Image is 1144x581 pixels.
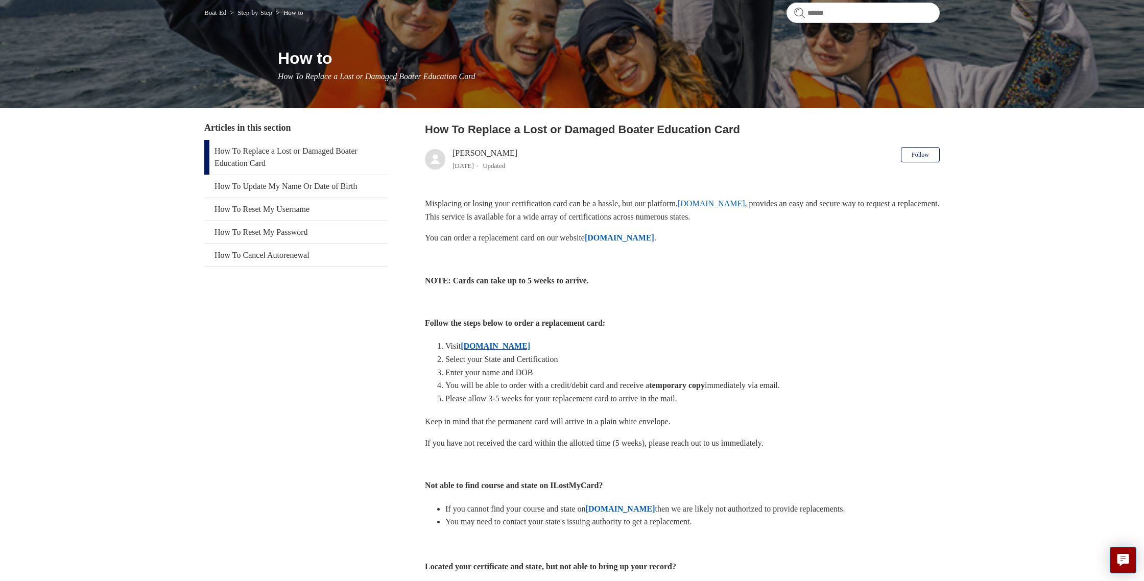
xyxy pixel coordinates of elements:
[786,3,940,23] input: Search
[204,244,388,267] a: How To Cancel Autorenewal
[204,221,388,244] a: How To Reset My Password
[445,381,780,390] span: You will be able to order with a credit/debit card and receive a immediately via email.
[425,417,671,426] span: Keep in mind that the permanent card will arrive in a plain white envelope.
[425,481,603,490] strong: Not able to find course and state on ILostMyCard?
[445,504,586,513] span: If you cannot find your course and state on
[278,72,475,81] span: How To Replace a Lost or Damaged Boater Education Card
[445,342,461,350] span: Visit
[445,517,692,526] span: You may need to contact your state's issuing authority to get a replacement.
[228,9,274,16] li: Step-by-Step
[461,342,530,350] a: [DOMAIN_NAME]
[445,355,558,364] span: Select your State and Certification
[204,123,291,133] span: Articles in this section
[204,9,228,16] li: Boat-Ed
[204,140,388,175] a: How To Replace a Lost or Damaged Boater Education Card
[425,197,940,223] p: Misplacing or losing your certification card can be a hassle, but our platform, , provides an eas...
[901,147,940,162] button: Follow Article
[452,147,517,172] div: [PERSON_NAME]
[237,9,272,16] a: Step-by-Step
[649,381,705,390] strong: temporary copy
[425,233,585,242] span: You can order a replacement card on our website
[678,199,745,208] a: [DOMAIN_NAME]
[586,504,655,513] a: [DOMAIN_NAME]
[278,46,940,70] h1: How to
[585,233,654,242] a: [DOMAIN_NAME]
[204,198,388,221] a: How To Reset My Username
[204,9,226,16] a: Boat-Ed
[445,394,677,403] span: Please allow 3-5 weeks for your replacement card to arrive in the mail.
[452,162,474,170] time: 04/08/2025, 09:48
[654,233,656,242] span: .
[425,276,589,285] strong: NOTE: Cards can take up to 5 weeks to arrive.
[283,9,303,16] a: How to
[483,162,505,170] li: Updated
[425,439,764,447] span: If you have not received the card within the allotted time (5 weeks), please reach out to us imme...
[425,121,940,138] h2: How To Replace a Lost or Damaged Boater Education Card
[445,368,533,377] span: Enter your name and DOB
[425,319,605,327] strong: Follow the steps below to order a replacement card:
[655,504,845,513] span: then we are likely not authorized to provide replacements.
[274,9,303,16] li: How to
[425,562,676,571] strong: Located your certificate and state, but not able to bring up your record?
[1110,547,1136,573] button: Live chat
[204,175,388,198] a: How To Update My Name Or Date of Birth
